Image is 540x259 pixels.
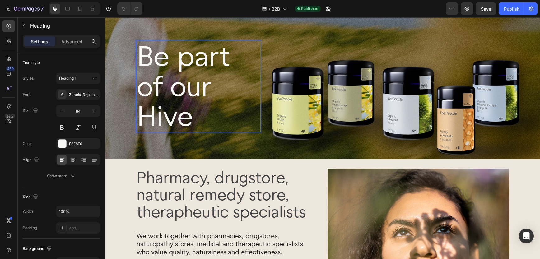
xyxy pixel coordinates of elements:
div: Add... [69,225,98,231]
div: Text style [23,60,40,66]
button: Show more [23,170,100,182]
button: Publish [499,2,525,15]
p: Settings [31,38,48,45]
div: Align [23,156,40,164]
span: B2B [272,6,280,12]
span: Save [481,6,491,12]
p: Advanced [61,38,82,45]
input: Auto [57,206,100,217]
div: Background [23,245,53,253]
div: Show more [47,173,76,179]
p: We work together with pharmacies, drugstores, naturopathy stores, medical and therapeutic special... [32,215,212,239]
span: / [269,6,270,12]
div: Size [23,193,39,201]
div: Size [23,107,39,115]
div: Publish [504,6,519,12]
div: Beta [5,114,15,119]
div: Zimula-RegularInkSpot [69,92,98,98]
span: Published [301,6,318,12]
div: Styles [23,76,34,81]
h2: Pharmacy, drugstore, natural remedy store, therapheutic specialists [31,151,213,204]
div: 450 [6,66,15,71]
div: Font [23,92,30,97]
p: Heading [30,22,97,30]
div: F8F8F6 [69,141,98,147]
div: Padding [23,225,37,231]
button: Heading 1 [56,73,100,84]
div: Open Intercom Messenger [519,229,534,243]
div: Undo/Redo [117,2,142,15]
button: 7 [2,2,46,15]
p: 7 [41,5,44,12]
button: Save [476,2,496,15]
span: Heading 1 [59,76,76,81]
div: Width [23,209,33,214]
div: Color [23,141,32,146]
iframe: Design area [105,17,540,259]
